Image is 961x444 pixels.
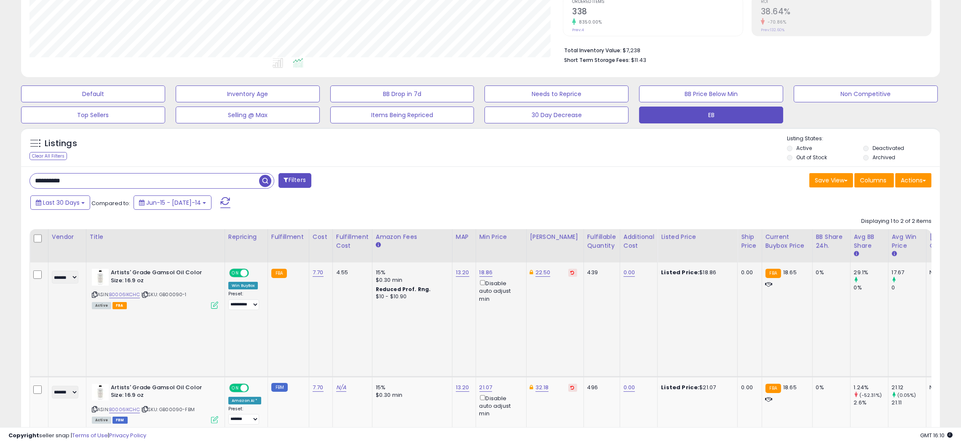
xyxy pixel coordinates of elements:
div: $0.30 min [376,276,446,284]
div: $10 - $10.90 [376,293,446,300]
div: Title [90,233,221,241]
span: Compared to: [91,199,130,207]
div: Preset: [228,291,261,310]
div: 21.11 [892,399,926,407]
span: | SKU: GB00090-FBM [141,406,195,413]
a: 22.50 [535,268,551,277]
a: 0.00 [624,383,635,392]
div: 15% [376,269,446,276]
div: Avg Win Price [892,233,923,250]
div: Listed Price [661,233,734,241]
b: Artists' Grade Gamsol Oil Color Size: 16.9 oz [111,269,213,286]
div: Fulfillable Quantity [587,233,616,250]
a: B0006IKCHC [109,291,140,298]
b: Short Term Storage Fees: [564,56,630,64]
div: 0% [854,284,888,292]
span: | SKU: GB00090-1 [141,291,187,298]
th: CSV column name: cust_attr_2_Vendor [48,229,86,262]
span: Jun-15 - [DATE]-14 [146,198,201,207]
span: OFF [248,384,261,391]
b: Total Inventory Value: [564,47,621,54]
button: Items Being Repriced [330,107,474,123]
div: 15% [376,384,446,391]
button: Inventory Age [176,86,320,102]
button: BB Drop in 7d [330,86,474,102]
div: 0 [892,284,926,292]
div: Cost [313,233,329,241]
span: 18.65 [783,383,797,391]
small: -70.86% [765,19,787,25]
small: (0.05%) [897,392,916,399]
span: 2025-08-14 16:10 GMT [920,431,953,439]
button: Non Competitive [794,86,938,102]
div: BB Share 24h. [816,233,847,250]
small: FBA [271,269,287,278]
div: ASIN: [92,384,218,423]
a: Privacy Policy [109,431,146,439]
span: ON [230,384,241,391]
a: 32.18 [535,383,549,392]
a: 7.70 [313,268,324,277]
div: [PERSON_NAME] [530,233,580,241]
span: All listings currently available for purchase on Amazon [92,417,111,424]
div: Vendor [52,233,83,241]
label: Active [796,144,812,152]
b: Reduced Prof. Rng. [376,286,431,293]
button: EB [639,107,783,123]
span: OFF [248,270,261,277]
button: Needs to Reprice [485,86,629,102]
span: 18.65 [783,268,797,276]
a: 13.20 [456,268,469,277]
a: Terms of Use [72,431,108,439]
a: N/A [336,383,346,392]
div: Disable auto adjust min [479,393,520,418]
a: 18.86 [479,268,493,277]
div: 21.12 [892,384,926,391]
li: $7,238 [564,45,925,55]
b: Listed Price: [661,383,699,391]
small: FBA [766,384,781,393]
div: Fulfillment [271,233,305,241]
span: Columns [860,176,886,185]
small: Amazon Fees. [376,241,381,249]
div: Repricing [228,233,264,241]
div: 4.55 [336,269,366,276]
div: 0.00 [741,269,755,276]
div: $18.86 [661,269,731,276]
a: B0006IKCHC [109,406,140,413]
div: Fulfillment Cost [336,233,369,250]
div: Amazon Fees [376,233,449,241]
b: Artists' Grade Gamsol Oil Color Size: 16.9 oz [111,384,213,401]
div: Clear All Filters [29,152,67,160]
div: Current Buybox Price [766,233,809,250]
button: Default [21,86,165,102]
p: Listing States: [787,135,940,143]
div: MAP [456,233,472,241]
span: FBM [112,417,128,424]
div: 17.67 [892,269,926,276]
span: All listings currently available for purchase on Amazon [92,302,111,309]
a: 21.07 [479,383,493,392]
a: 7.70 [313,383,324,392]
h2: 338 [572,7,742,18]
button: Last 30 Days [30,195,90,210]
div: 0.00 [741,384,755,391]
a: 13.20 [456,383,469,392]
small: Avg Win Price. [892,250,897,258]
small: 8350.00% [576,19,602,25]
div: 0% [816,269,844,276]
button: 30 Day Decrease [485,107,629,123]
span: $11.43 [631,56,646,64]
div: Additional Cost [624,233,654,250]
div: $0.30 min [376,391,446,399]
div: Disable auto adjust min [479,278,520,303]
div: Preset: [228,406,261,425]
img: 41C0h-BKxAS._SL40_.jpg [92,384,109,401]
div: Avg BB Share [854,233,885,250]
div: Min Price [479,233,523,241]
div: 1.24% [854,384,888,391]
div: seller snap | | [8,432,146,440]
button: Filters [278,173,311,188]
small: Prev: 4 [572,27,584,32]
label: Archived [873,154,895,161]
